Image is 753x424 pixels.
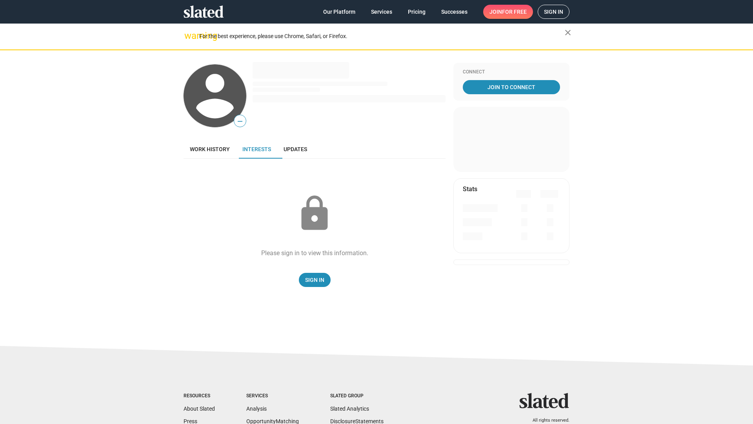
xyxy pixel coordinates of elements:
[435,5,474,19] a: Successes
[305,273,324,287] span: Sign In
[246,406,267,412] a: Analysis
[330,393,384,399] div: Slated Group
[371,5,392,19] span: Services
[365,5,398,19] a: Services
[246,393,299,399] div: Services
[408,5,426,19] span: Pricing
[483,5,533,19] a: Joinfor free
[184,406,215,412] a: About Slated
[190,146,230,152] span: Work history
[277,140,313,159] a: Updates
[234,116,246,126] span: —
[295,194,334,233] mat-icon: lock
[242,146,271,152] span: Interests
[236,140,277,159] a: Interests
[441,5,467,19] span: Successes
[199,31,565,42] div: For the best experience, please use Chrome, Safari, or Firefox.
[544,5,563,18] span: Sign in
[284,146,307,152] span: Updates
[489,5,527,19] span: Join
[502,5,527,19] span: for free
[184,140,236,159] a: Work history
[261,249,368,257] div: Please sign in to view this information.
[463,80,560,94] a: Join To Connect
[299,273,331,287] a: Sign In
[402,5,432,19] a: Pricing
[538,5,569,19] a: Sign in
[184,31,194,40] mat-icon: warning
[563,28,573,37] mat-icon: close
[317,5,362,19] a: Our Platform
[323,5,355,19] span: Our Platform
[330,406,369,412] a: Slated Analytics
[463,185,477,193] mat-card-title: Stats
[463,69,560,75] div: Connect
[184,393,215,399] div: Resources
[464,80,558,94] span: Join To Connect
